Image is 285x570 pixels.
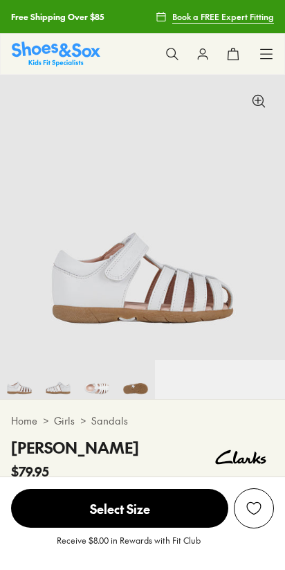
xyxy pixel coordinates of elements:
[11,462,49,481] span: $79.95
[11,413,37,428] a: Home
[11,488,228,528] button: Select Size
[39,360,77,399] img: 5-504023_1
[234,488,274,528] button: Add to Wishlist
[11,489,228,528] span: Select Size
[54,413,75,428] a: Girls
[11,436,139,459] h4: [PERSON_NAME]
[57,534,201,559] p: Receive $8.00 in Rewards with Fit Club
[12,42,100,66] a: Shoes & Sox
[91,413,128,428] a: Sandals
[12,42,100,66] img: SNS_Logo_Responsive.svg
[208,436,274,478] img: Vendor logo
[11,413,274,428] div: > >
[116,360,155,399] img: 7-504025_1
[77,360,116,399] img: 6-504024_1
[156,4,274,29] a: Book a FREE Expert Fitting
[172,10,274,23] span: Book a FREE Expert Fitting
